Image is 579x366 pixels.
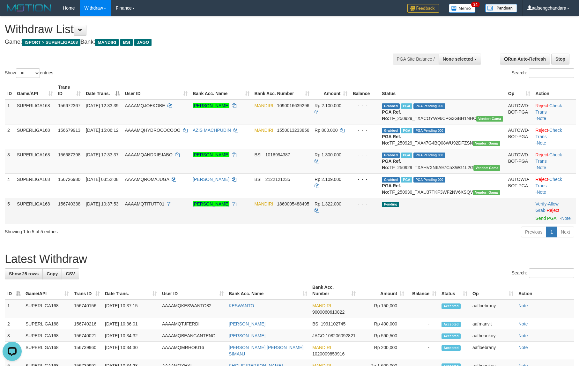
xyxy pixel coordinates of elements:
th: Date Trans.: activate to sort column ascending [102,281,160,300]
span: [DATE] 10:37:53 [86,201,118,206]
td: TF_250929_TXACOYW96CPG3GBH1NHC [379,100,505,124]
label: Show entries [5,68,53,78]
td: TF_250930_TXAU37TKF3WF2NV6XSQV [379,173,505,198]
td: - [407,300,439,318]
a: Reject [535,177,548,182]
button: Open LiveChat chat widget [3,3,22,22]
b: PGA Ref. No: [382,159,401,170]
a: Check Trans [535,177,562,188]
h1: Withdraw List [5,23,380,36]
span: MANDIRI [255,128,273,133]
td: Rp 590,500 [358,330,407,342]
span: JAGO [134,39,152,46]
td: SUPERLIGA168 [14,124,56,149]
span: MANDIRI [255,103,273,108]
span: Vendor URL: https://trx31.1velocity.biz [473,141,500,146]
td: 5 [5,198,14,224]
a: [PERSON_NAME] [193,201,229,206]
span: AAAAMQROMAJUGA [125,177,169,182]
td: 2 [5,318,23,330]
a: Reject [535,103,548,108]
td: · · [533,198,576,224]
span: MANDIRI [255,201,273,206]
span: Grabbed [382,177,400,183]
span: MANDIRI [95,39,119,46]
span: Marked by aafsengchandara [401,103,412,109]
td: 156740021 [71,330,102,342]
span: BSI [312,321,320,326]
span: 156679913 [58,128,80,133]
span: Vendor URL: https://trx31.1velocity.biz [473,190,500,195]
td: TF_250929_TXA47G4BQ08WU92DFZSN [379,124,505,149]
td: · · [533,100,576,124]
th: Bank Acc. Name: activate to sort column ascending [190,81,252,100]
h1: Latest Withdraw [5,253,574,265]
span: 34 [471,2,480,7]
th: Action [516,281,574,300]
td: AUTOWD-BOT-PGA [506,149,533,173]
td: AAAAMQMRHOKI16 [160,342,226,360]
td: Rp 400,000 [358,318,407,330]
b: PGA Ref. No: [382,183,401,195]
td: aafheankoy [470,330,516,342]
td: aafmanvit [470,318,516,330]
th: ID [5,81,14,100]
td: · · [533,173,576,198]
td: 1 [5,100,14,124]
td: SUPERLIGA168 [23,342,71,360]
span: Rp 1.322.000 [315,201,341,206]
span: PGA Pending [413,128,445,133]
td: [DATE] 10:37:15 [102,300,160,318]
a: Note [537,165,546,170]
b: PGA Ref. No: [382,134,401,146]
a: Show 25 rows [5,268,43,279]
td: - [407,330,439,342]
h4: Game: Bank: [5,39,380,45]
a: Check Trans [535,152,562,164]
td: SUPERLIGA168 [23,330,71,342]
td: 156739960 [71,342,102,360]
span: BSI [120,39,133,46]
td: AAAAMQKESWANTO82 [160,300,226,318]
a: Reject [535,128,548,133]
span: [DATE] 17:33:37 [86,152,118,157]
label: Search: [512,268,574,278]
a: Previous [521,227,546,237]
span: Accepted [442,345,461,351]
td: 156740216 [71,318,102,330]
span: MANDIRI [312,303,331,308]
span: Marked by aafromsomean [401,177,412,183]
th: Balance [350,81,379,100]
a: Note [518,303,528,308]
span: PGA Pending [413,153,445,158]
a: Note [537,116,546,121]
span: JAGO [312,333,324,338]
a: Note [518,345,528,350]
a: Reject [535,152,548,157]
a: [PERSON_NAME] [229,333,265,338]
span: Vendor URL: https://trx31.1velocity.biz [473,165,500,171]
span: Copy 1860005488495 to clipboard [277,201,309,206]
span: None selected [443,56,473,62]
span: Pending [382,202,399,207]
span: Rp 800.000 [315,128,338,133]
span: AAAAMQANDRIEJABO [125,152,172,157]
span: Rp 2.100.000 [315,103,341,108]
td: Rp 200,000 [358,342,407,360]
td: AAAAMQBEANGANTENG [160,330,226,342]
th: Bank Acc. Number: activate to sort column ascending [252,81,312,100]
td: AAAAMQTJFERDI [160,318,226,330]
th: Trans ID: activate to sort column ascending [56,81,83,100]
span: Copy 1991102745 to clipboard [321,321,345,326]
span: PGA Pending [413,177,445,183]
span: Grabbed [382,153,400,158]
a: [PERSON_NAME] [229,321,265,326]
div: - - - [353,127,377,133]
td: SUPERLIGA168 [14,149,56,173]
td: aafloebrany [470,342,516,360]
a: AZIS MACHPUDIN [193,128,231,133]
span: Copy 1550013233856 to clipboard [277,128,309,133]
td: [DATE] 10:36:01 [102,318,160,330]
th: Bank Acc. Number: activate to sort column ascending [310,281,358,300]
a: Allow Grab [535,201,558,213]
